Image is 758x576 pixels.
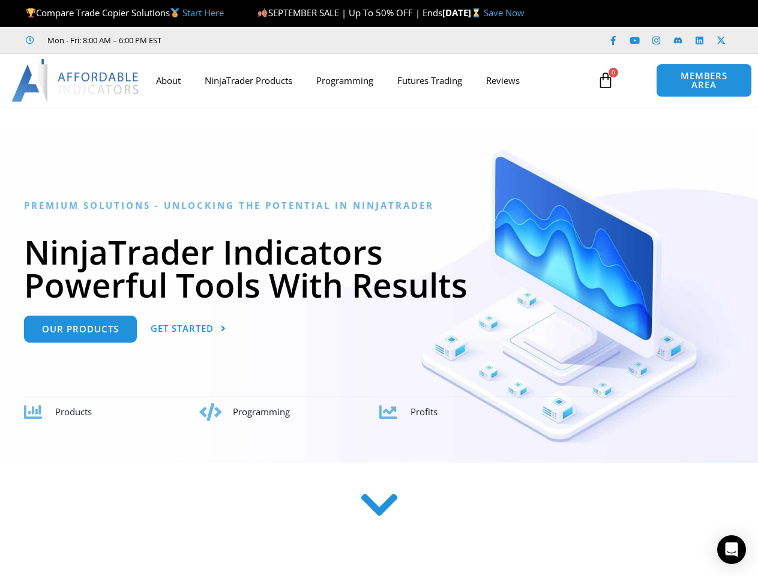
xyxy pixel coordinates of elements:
a: About [144,67,193,94]
span: Profits [411,406,438,418]
img: 🏆 [26,8,35,17]
strong: [DATE] [442,7,484,19]
span: Programming [233,406,290,418]
h1: NinjaTrader Indicators Powerful Tools With Results [24,235,734,301]
img: LogoAI | Affordable Indicators – NinjaTrader [11,59,140,102]
span: 0 [609,68,618,77]
span: Get Started [151,324,214,333]
span: Mon - Fri: 8:00 AM – 6:00 PM EST [44,33,161,47]
img: 🍂 [258,8,267,17]
a: Save Now [484,7,525,19]
span: Products [55,406,92,418]
a: Futures Trading [385,67,474,94]
a: Reviews [474,67,532,94]
a: Our Products [24,316,137,343]
a: MEMBERS AREA [656,64,751,97]
span: Our Products [42,325,119,334]
nav: Menu [144,67,591,94]
a: Start Here [182,7,224,19]
span: Compare Trade Copier Solutions [26,7,224,19]
h6: Premium Solutions - Unlocking the Potential in NinjaTrader [24,200,734,211]
a: 0 [579,63,632,98]
span: SEPTEMBER SALE | Up To 50% OFF | Ends [257,7,442,19]
a: Get Started [151,316,226,343]
a: Programming [304,67,385,94]
div: Open Intercom Messenger [717,535,746,564]
iframe: Customer reviews powered by Trustpilot [178,34,358,46]
span: MEMBERS AREA [669,71,739,89]
img: ⌛ [472,8,481,17]
img: 🥇 [170,8,179,17]
a: NinjaTrader Products [193,67,304,94]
